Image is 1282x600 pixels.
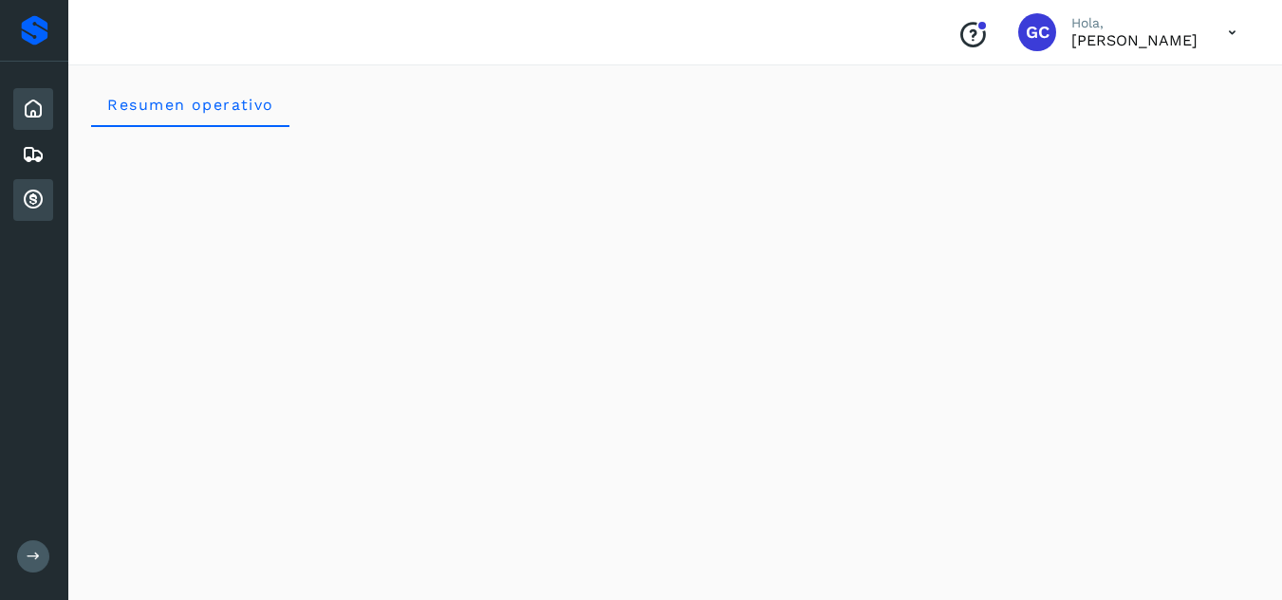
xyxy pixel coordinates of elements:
span: Resumen operativo [106,96,274,114]
div: Cuentas por cobrar [13,179,53,221]
p: Hola, [1071,15,1198,31]
div: Embarques [13,134,53,175]
p: Genaro Cortez Godínez [1071,31,1198,49]
div: Inicio [13,88,53,130]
